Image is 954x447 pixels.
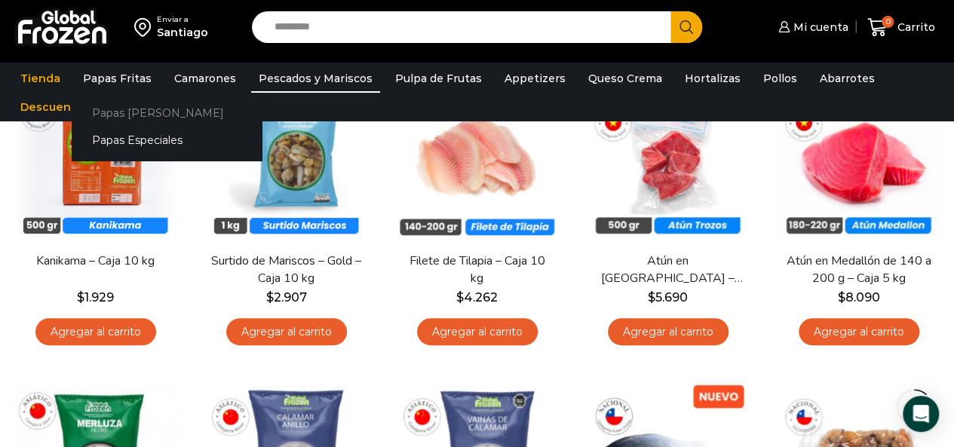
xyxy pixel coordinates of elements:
[157,25,208,40] div: Santiago
[417,318,538,346] a: Agregar al carrito: “Filete de Tilapia - Caja 10 kg”
[838,290,880,305] bdi: 8.090
[35,318,156,346] a: Agregar al carrito: “Kanikama – Caja 10 kg”
[648,290,688,305] bdi: 5.690
[608,318,729,346] a: Agregar al carrito: “Atún en Trozos - Caja 10 kg”
[167,64,244,93] a: Camarones
[812,64,882,93] a: Abarrotes
[20,253,171,270] a: Kanikama – Caja 10 kg
[497,64,573,93] a: Appetizers
[13,93,97,121] a: Descuentos
[13,64,68,93] a: Tienda
[134,14,157,40] img: address-field-icon.svg
[72,127,262,155] a: Papas Especiales
[592,253,744,287] a: Atún en [GEOGRAPHIC_DATA] – Caja 10 kg
[251,64,380,93] a: Pescados y Mariscos
[210,253,362,287] a: Surtido de Mariscos – Gold – Caja 10 kg
[581,64,670,93] a: Queso Crema
[77,290,84,305] span: $
[783,253,934,287] a: Atún en Medallón de 140 a 200 g – Caja 5 kg
[756,64,805,93] a: Pollos
[790,20,848,35] span: Mi cuenta
[864,10,939,45] a: 0 Carrito
[894,20,935,35] span: Carrito
[882,16,894,28] span: 0
[72,99,262,127] a: Papas [PERSON_NAME]
[388,64,489,93] a: Pulpa de Frutas
[157,14,208,25] div: Enviar a
[903,396,939,432] div: Open Intercom Messenger
[456,290,464,305] span: $
[677,64,748,93] a: Hortalizas
[775,12,848,42] a: Mi cuenta
[838,290,845,305] span: $
[266,290,307,305] bdi: 2.907
[648,290,655,305] span: $
[401,253,553,287] a: Filete de Tilapia – Caja 10 kg
[266,290,274,305] span: $
[799,318,919,346] a: Agregar al carrito: “Atún en Medallón de 140 a 200 g - Caja 5 kg”
[670,11,702,43] button: Search button
[77,290,114,305] bdi: 1.929
[456,290,498,305] bdi: 4.262
[75,64,159,93] a: Papas Fritas
[226,318,347,346] a: Agregar al carrito: “Surtido de Mariscos - Gold - Caja 10 kg”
